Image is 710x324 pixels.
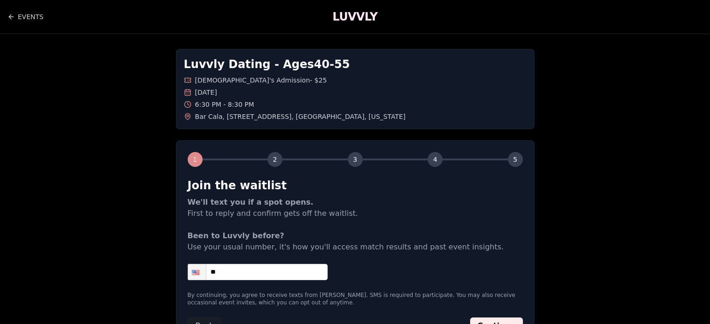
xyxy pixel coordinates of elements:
[188,152,203,167] div: 1
[188,198,314,207] strong: We'll text you if a spot opens.
[508,152,523,167] div: 5
[188,230,523,253] p: Use your usual number, it's how you'll access match results and past event insights.
[428,152,443,167] div: 4
[332,9,377,24] a: LUVVLY
[348,152,363,167] div: 3
[188,291,523,306] p: By continuing, you agree to receive texts from [PERSON_NAME]. SMS is required to participate. You...
[7,7,43,26] a: Back to events
[188,231,284,240] strong: Been to Luvvly before?
[184,57,527,72] h1: Luvvly Dating - Ages 40 - 55
[195,100,254,109] span: 6:30 PM - 8:30 PM
[195,112,406,121] span: Bar Cala , [STREET_ADDRESS] , [GEOGRAPHIC_DATA] , [US_STATE]
[188,264,206,280] div: United States: + 1
[195,88,217,97] span: [DATE]
[188,178,523,193] h2: Join the waitlist
[267,152,282,167] div: 2
[188,197,523,219] p: First to reply and confirm gets off the waitlist.
[195,76,327,85] span: [DEMOGRAPHIC_DATA]'s Admission - $25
